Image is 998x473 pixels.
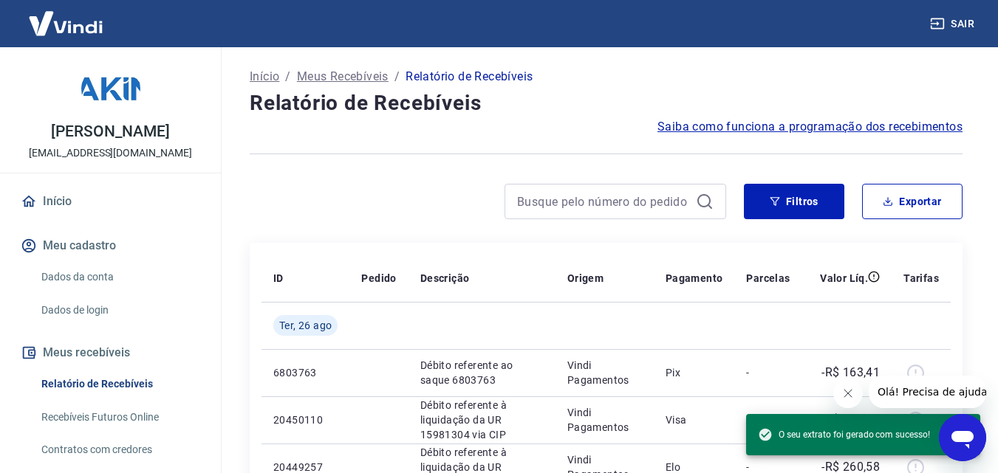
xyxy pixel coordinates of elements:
iframe: Fechar mensagem [833,379,863,408]
a: Contratos com credores [35,435,203,465]
a: Dados de login [35,295,203,325]
p: -R$ 442,04 [821,411,880,429]
p: Débito referente à liquidação da UR 15981304 via CIP [420,398,544,442]
p: -R$ 163,41 [821,364,880,381]
a: Início [18,185,203,218]
img: Vindi [18,1,114,46]
p: - [746,365,790,380]
p: [PERSON_NAME] [51,124,169,139]
p: Pix [666,365,723,380]
p: / [285,68,290,86]
span: O seu extrato foi gerado com sucesso! [758,427,930,442]
p: Tarifas [903,271,939,286]
p: 6803763 [273,365,338,380]
iframe: Botão para abrir a janela de mensagens [939,414,986,461]
p: / [394,68,400,86]
p: Pagamento [666,271,723,286]
p: ID [273,271,284,286]
a: Meus Recebíveis [297,68,389,86]
a: Saiba como funciona a programação dos recebimentos [657,118,963,136]
p: 20450110 [273,412,338,427]
p: Débito referente ao saque 6803763 [420,358,544,387]
a: Recebíveis Futuros Online [35,402,203,432]
button: Meu cadastro [18,229,203,262]
img: 19d2d358-e12a-4a66-894f-2c5ed7460c1c.jpeg [81,59,140,118]
button: Sair [927,10,980,38]
input: Busque pelo número do pedido [517,190,690,213]
a: Dados da conta [35,262,203,292]
p: Parcelas [746,271,790,286]
iframe: Mensagem da empresa [869,376,986,408]
span: Ter, 26 ago [279,318,332,333]
p: Vindi Pagamentos [567,405,642,435]
button: Exportar [862,184,963,219]
p: Pedido [361,271,396,286]
button: Filtros [744,184,844,219]
p: Vindi Pagamentos [567,358,642,387]
p: Descrição [420,271,470,286]
p: Visa [666,412,723,427]
p: [EMAIL_ADDRESS][DOMAIN_NAME] [29,145,192,161]
p: Valor Líq. [820,271,868,286]
button: Meus recebíveis [18,336,203,369]
h4: Relatório de Recebíveis [250,89,963,118]
p: Origem [567,271,604,286]
span: Olá! Precisa de ajuda? [9,10,124,22]
p: - [746,412,790,427]
p: Relatório de Recebíveis [406,68,533,86]
a: Relatório de Recebíveis [35,369,203,399]
a: Início [250,68,279,86]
